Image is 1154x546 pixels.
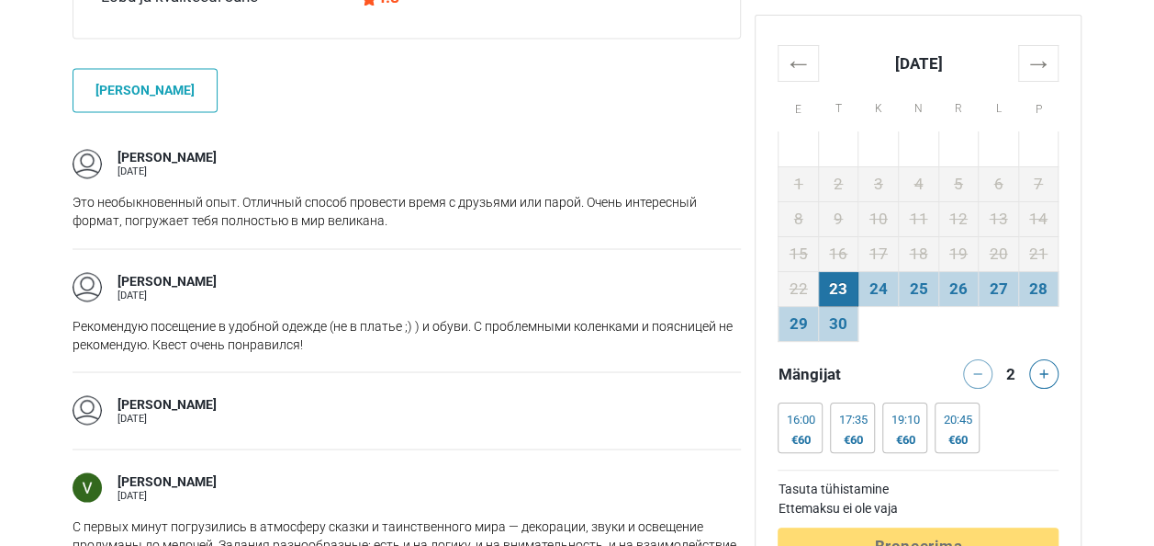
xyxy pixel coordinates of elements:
td: 1 [779,166,819,201]
div: [PERSON_NAME] [118,395,217,414]
td: Ettemaksu ei ole vaja [778,499,1059,518]
td: 29 [779,306,819,341]
th: P [1018,81,1059,131]
td: 5 [938,166,979,201]
td: 11 [899,201,939,236]
td: 4 [899,166,939,201]
td: 17 [858,236,899,271]
td: 8 [779,201,819,236]
div: €60 [943,433,971,448]
td: 6 [979,166,1019,201]
td: 16 [818,236,858,271]
div: 2 [1000,359,1022,385]
td: 13 [979,201,1019,236]
td: 18 [899,236,939,271]
th: → [1018,45,1059,81]
th: N [899,81,939,131]
a: [PERSON_NAME] [73,68,218,112]
div: €60 [838,433,867,448]
div: 16:00 [786,413,814,427]
th: ← [779,45,819,81]
td: 19 [938,236,979,271]
div: [DATE] [118,166,217,176]
th: [DATE] [818,45,1018,81]
div: €60 [786,433,814,448]
th: R [938,81,979,131]
td: 26 [938,271,979,306]
td: 9 [818,201,858,236]
td: 15 [779,236,819,271]
td: 22 [779,271,819,306]
p: Рекомендую посещение в удобной одежде (не в платье ;) ) и обуви. С проблемными коленками и поясни... [73,316,741,353]
td: 20 [979,236,1019,271]
td: 3 [858,166,899,201]
div: 17:35 [838,413,867,427]
td: 28 [1018,271,1059,306]
td: 27 [979,271,1019,306]
div: [PERSON_NAME] [118,272,217,290]
td: 23 [818,271,858,306]
div: [DATE] [118,490,217,500]
td: 7 [1018,166,1059,201]
td: Tasuta tühistamine [778,480,1059,499]
td: 24 [858,271,899,306]
th: T [818,81,858,131]
td: 10 [858,201,899,236]
td: 21 [1018,236,1059,271]
th: L [979,81,1019,131]
div: Mängijat [770,359,918,389]
div: €60 [891,433,919,448]
div: [DATE] [118,413,217,423]
th: K [858,81,899,131]
th: E [779,81,819,131]
div: [PERSON_NAME] [118,472,217,491]
div: [DATE] [118,290,217,300]
td: 2 [818,166,858,201]
div: 19:10 [891,413,919,427]
div: [PERSON_NAME] [118,149,217,167]
p: Это необыкновенный опыт. Отличный способ провести время с друзьями или парой. Очень интересный фо... [73,193,741,230]
td: 12 [938,201,979,236]
td: 25 [899,271,939,306]
td: 14 [1018,201,1059,236]
div: 20:45 [943,413,971,427]
td: 30 [818,306,858,341]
